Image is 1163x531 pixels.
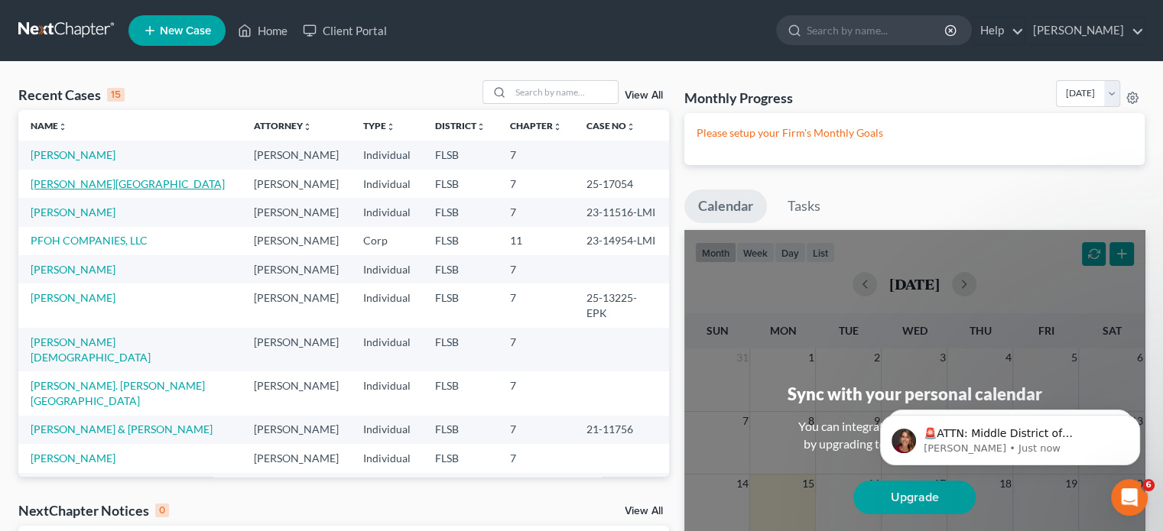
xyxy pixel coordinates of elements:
a: PFOH COMPANIES, LLC [31,234,148,247]
td: 7 [498,444,574,472]
td: 7 [498,170,574,198]
td: [PERSON_NAME] [242,416,351,444]
iframe: Intercom notifications message [857,383,1163,490]
i: unfold_more [553,122,562,131]
td: Individual [351,170,423,198]
input: Search by name... [511,81,618,103]
div: NextChapter Notices [18,501,169,520]
td: Individual [351,198,423,226]
td: Individual [351,255,423,283]
td: [PERSON_NAME] [242,473,351,501]
td: FLSB [423,198,498,226]
i: unfold_more [476,122,486,131]
a: Home [230,17,295,44]
a: Upgrade [853,481,976,514]
a: [PERSON_NAME][GEOGRAPHIC_DATA] [31,177,225,190]
td: 7 [498,283,574,327]
td: 7 [498,255,574,283]
a: [PERSON_NAME] & [PERSON_NAME] [31,423,213,435]
td: [PERSON_NAME] [242,444,351,472]
td: Individual [351,416,423,444]
i: unfold_more [58,122,67,131]
td: 7 [498,198,574,226]
td: 13 [498,473,574,501]
a: Attorneyunfold_more [254,120,312,131]
a: [PERSON_NAME] [31,263,115,276]
div: 0 [155,503,169,517]
td: Individual [351,371,423,415]
a: [PERSON_NAME] [31,291,115,304]
a: [PERSON_NAME][DEMOGRAPHIC_DATA] [31,335,151,364]
td: FLSB [423,255,498,283]
td: Individual [351,141,423,169]
a: Chapterunfold_more [510,120,562,131]
td: Individual [351,444,423,472]
a: [PERSON_NAME]. [PERSON_NAME][GEOGRAPHIC_DATA] [31,379,205,407]
td: [PERSON_NAME] [242,283,351,327]
a: [PERSON_NAME] [31,452,115,465]
i: unfold_more [626,122,635,131]
td: FLSB [423,141,498,169]
td: 7 [498,141,574,169]
a: Tasks [774,189,834,223]
td: [PERSON_NAME] [242,328,351,371]
i: unfold_more [303,122,312,131]
td: Individual [351,473,423,501]
td: Individual [351,283,423,327]
a: Districtunfold_more [435,120,486,131]
h3: Monthly Progress [684,89,793,107]
p: Please setup your Firm's Monthly Goals [697,125,1132,141]
td: 23-14954-LMI [574,227,669,255]
td: FLSB [423,416,498,444]
td: [PERSON_NAME] [242,141,351,169]
a: [PERSON_NAME] [31,206,115,219]
td: FLSB [423,227,498,255]
td: 25-13225-EPK [574,283,669,327]
td: 25-17054 [574,170,669,198]
div: Sync with your personal calendar [787,382,1041,406]
td: FLSB [423,444,498,472]
a: Case Nounfold_more [586,120,635,131]
td: [PERSON_NAME] [242,170,351,198]
i: unfold_more [386,122,395,131]
td: FLSB [423,371,498,415]
td: 7 [498,328,574,371]
a: Help [973,17,1024,44]
iframe: Intercom live chat [1111,479,1148,516]
a: Typeunfold_more [363,120,395,131]
input: Search by name... [807,16,947,44]
td: Individual [351,328,423,371]
a: [PERSON_NAME] [31,148,115,161]
td: FLSB [423,473,498,501]
span: New Case [160,25,211,37]
a: Calendar [684,189,767,223]
td: [PERSON_NAME] [242,198,351,226]
td: [PERSON_NAME] [242,371,351,415]
a: Client Portal [295,17,395,44]
a: View All [625,506,663,516]
td: FLSB [423,283,498,327]
td: Corp [351,227,423,255]
a: Nameunfold_more [31,120,67,131]
td: 11 [498,227,574,255]
td: [PERSON_NAME] [242,227,351,255]
div: 15 [107,88,125,102]
div: You can integrate with Google, Outlook, iCal by upgrading to any [792,418,1037,453]
a: [PERSON_NAME] [1025,17,1144,44]
div: Recent Cases [18,86,125,104]
td: 7 [498,371,574,415]
td: 21-11756 [574,416,669,444]
td: FLSB [423,170,498,198]
td: 23-11516-LMI [574,198,669,226]
td: 7 [498,416,574,444]
td: [PERSON_NAME] [242,255,351,283]
td: FLSB [423,328,498,371]
span: 6 [1142,479,1155,491]
a: View All [625,90,663,101]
